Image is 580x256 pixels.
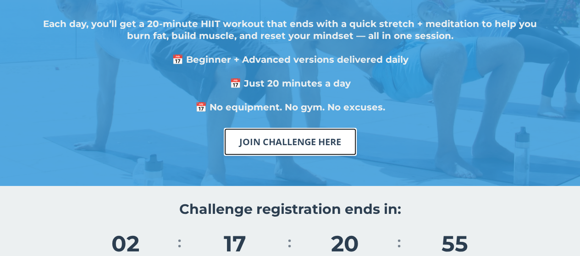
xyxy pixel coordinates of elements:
[407,233,503,255] h2: 55
[224,128,357,156] a: JOIN CHALLENGE HERE
[195,102,385,113] strong: 📅 No equipment. No gym. No excuses.
[121,200,459,218] h2: Challenge registration ends in:
[187,233,283,255] h2: 17
[43,18,537,41] strong: Each day, you’ll get a 20-minute HIIT workout that ends with a quick stretch + meditation to help...
[297,233,393,255] h2: 20
[230,78,351,89] strong: 📅 Just 20 minutes a day
[172,54,409,65] strong: 📅 Beginner + Advanced versions delivered daily
[77,233,173,255] h2: 02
